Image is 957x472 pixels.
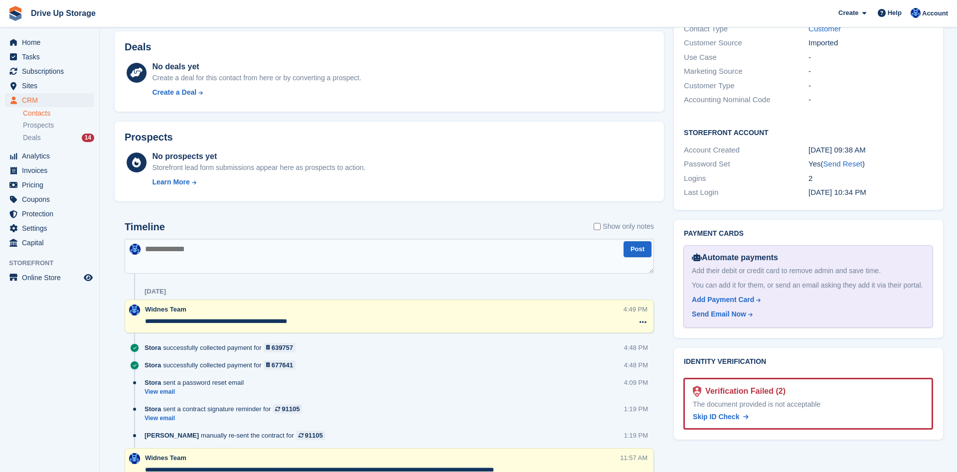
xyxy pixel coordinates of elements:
[684,37,808,49] div: Customer Source
[22,149,82,163] span: Analytics
[624,404,648,414] div: 1:19 PM
[23,109,94,118] a: Contacts
[624,241,651,258] button: Post
[130,244,141,255] img: Widnes Team
[296,431,325,440] a: 91105
[5,221,94,235] a: menu
[922,8,948,18] span: Account
[145,343,161,352] span: Stora
[152,177,365,187] a: Learn More
[684,52,808,63] div: Use Case
[152,162,365,173] div: Storefront lead form submissions appear here as prospects to action.
[125,41,151,53] h2: Deals
[624,343,648,352] div: 4:48 PM
[684,173,808,184] div: Logins
[5,271,94,285] a: menu
[692,295,754,305] div: Add Payment Card
[145,431,199,440] span: [PERSON_NAME]
[145,431,330,440] div: manually re-sent the contract for
[692,252,925,264] div: Automate payments
[305,431,323,440] div: 91105
[5,178,94,192] a: menu
[692,295,921,305] a: Add Payment Card
[22,64,82,78] span: Subscriptions
[22,35,82,49] span: Home
[684,187,808,198] div: Last Login
[684,145,808,156] div: Account Created
[129,453,140,464] img: Widnes Team
[808,173,933,184] div: 2
[684,127,933,137] h2: Storefront Account
[264,360,296,370] a: 677641
[22,192,82,206] span: Coupons
[152,87,361,98] a: Create a Deal
[145,360,161,370] span: Stora
[23,121,54,130] span: Prospects
[264,343,296,352] a: 639757
[684,80,808,92] div: Customer Type
[82,134,94,142] div: 14
[23,133,94,143] a: Deals 14
[5,50,94,64] a: menu
[684,230,933,238] h2: Payment cards
[624,378,648,387] div: 4:09 PM
[624,431,648,440] div: 1:19 PM
[5,192,94,206] a: menu
[692,309,746,319] div: Send Email Now
[22,50,82,64] span: Tasks
[624,305,647,314] div: 4:49 PM
[823,159,862,168] a: Send Reset
[594,221,601,232] input: Show only notes
[693,399,924,410] div: The document provided is not acceptable
[152,73,361,83] div: Create a deal for this contact from here or by converting a prospect.
[125,221,165,233] h2: Timeline
[684,66,808,77] div: Marketing Source
[145,306,186,313] span: Widnes Team
[684,23,808,35] div: Contact Type
[808,37,933,49] div: Imported
[22,163,82,177] span: Invoices
[808,24,841,33] a: Customer
[22,178,82,192] span: Pricing
[273,404,302,414] a: 91105
[22,221,82,235] span: Settings
[888,8,902,18] span: Help
[23,120,94,131] a: Prospects
[808,80,933,92] div: -
[5,236,94,250] a: menu
[684,94,808,106] div: Accounting Nominal Code
[5,207,94,221] a: menu
[145,378,249,387] div: sent a password reset email
[145,388,249,396] a: View email
[5,79,94,93] a: menu
[22,79,82,93] span: Sites
[5,149,94,163] a: menu
[838,8,858,18] span: Create
[145,454,186,462] span: Widnes Team
[125,132,173,143] h2: Prospects
[145,404,307,414] div: sent a contract signature reminder for
[145,288,166,296] div: [DATE]
[701,385,786,397] div: Verification Failed (2)
[808,145,933,156] div: [DATE] 09:38 AM
[5,64,94,78] a: menu
[5,35,94,49] a: menu
[808,94,933,106] div: -
[808,188,866,196] time: 2025-06-16 21:34:52 UTC
[5,163,94,177] a: menu
[684,358,933,366] h2: Identity verification
[5,93,94,107] a: menu
[22,236,82,250] span: Capital
[152,177,189,187] div: Learn More
[23,133,41,143] span: Deals
[620,453,647,463] div: 11:57 AM
[693,386,701,397] img: Identity Verification Ready
[152,151,365,162] div: No prospects yet
[145,404,161,414] span: Stora
[129,305,140,315] img: Widnes Team
[624,360,648,370] div: 4:48 PM
[272,343,293,352] div: 639757
[145,378,161,387] span: Stora
[693,413,739,421] span: Skip ID Check
[145,414,307,423] a: View email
